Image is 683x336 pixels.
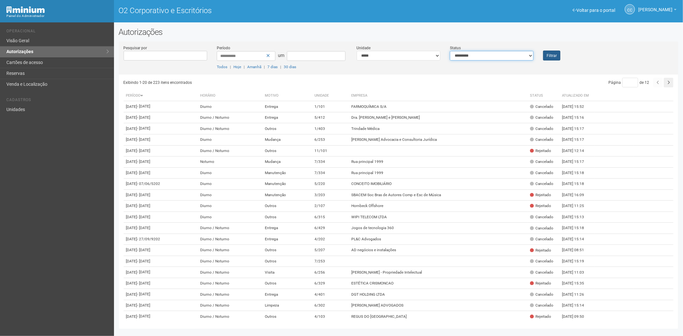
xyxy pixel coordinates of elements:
font: Voltar para o portal [576,8,615,13]
font: Período [126,93,141,98]
font: de 12 [639,80,649,85]
font: Cancelado [536,226,554,230]
font: - [DATE] [137,148,150,153]
font: Diurno / Noturno [200,148,230,153]
button: Filtrar [543,51,560,60]
font: [DATE] [126,148,137,153]
font: Horário [200,93,216,98]
font: [DATE] 15:18 [562,226,584,230]
font: Cancelado [536,181,554,186]
font: [DATE] 15:17 [562,126,584,131]
font: Status [450,46,461,50]
font: [DATE] [126,226,137,230]
font: 6/253 [314,138,325,142]
font: Dra. [PERSON_NAME] e [PERSON_NAME] [351,115,420,120]
font: [DATE] 15:52 [562,104,584,109]
font: Todos [217,65,227,69]
font: Rua principal 1999 [351,171,383,175]
font: [DATE] 15:16 [562,115,584,120]
font: CC [628,8,633,12]
font: Outros [265,248,276,252]
font: Diurno / Noturno [200,281,230,285]
font: Manutenção [265,171,286,175]
font: | [280,65,281,69]
font: Diurno / Noturno [200,248,230,252]
font: Cancelado [536,126,554,131]
font: Diurno / Noturno [200,126,230,131]
font: AD negócios e instalações [351,248,396,252]
font: CONCEITO IMOBILIÁRIO [351,182,392,186]
font: Autorizações [6,49,33,54]
font: Rejeitado [536,314,551,319]
font: Diurno / Noturno [200,303,230,308]
font: Diurno [200,104,212,109]
font: - [DATE] [137,159,150,164]
font: [DATE] [126,182,137,186]
font: Diurno [200,215,212,219]
font: - [DATE] [137,270,150,274]
a: Amanhã [247,65,261,69]
font: 4/202 [314,237,325,241]
font: Manutenção [265,182,286,186]
font: [DATE] 15:14 [562,303,584,308]
font: Diurno [200,193,212,197]
font: 5/220 [314,182,325,186]
font: Manutenção [265,193,286,197]
font: - [DATE] [137,126,150,131]
font: - [DATE] [137,193,150,197]
font: 4/401 [314,292,325,297]
font: Cancelado [536,115,554,120]
font: 1/101 [314,104,325,109]
font: Entrega [265,115,278,120]
font: Diurno / Noturno [200,259,230,263]
font: Mudança [265,138,281,142]
a: 7 dias [267,65,278,69]
font: [DATE] [126,237,137,241]
font: Período [217,46,230,50]
font: Rua principal 1999 [351,160,383,164]
font: [DATE] [126,115,137,120]
font: [DATE] [126,270,137,275]
a: [PERSON_NAME] [638,8,677,13]
font: Diurno / Noturno [200,237,230,241]
font: - [DATE] [137,281,150,285]
font: Motivo [265,93,279,98]
font: [DATE] 15:17 [562,160,584,164]
a: Hoje [233,65,241,69]
font: [DATE] 15:35 [562,281,584,285]
font: - [DATE] [137,215,150,219]
font: 7/334 [314,171,325,175]
font: Cancelado [536,259,554,263]
font: [DATE] 15:18 [562,171,584,175]
font: - [DATE] [137,292,150,296]
font: Cadastros [6,98,31,102]
font: [DATE] 11:26 [562,292,584,297]
font: Noturno [200,160,215,164]
font: Diurno / Noturno [200,314,230,319]
font: REGUS DO [GEOGRAPHIC_DATA] [351,314,407,319]
font: 2/107 [314,204,325,208]
font: [DATE] [126,204,137,208]
font: Status [530,93,543,98]
font: WIPI TELECOM LTDA [351,215,387,219]
font: Cancelado [536,270,554,275]
font: Rejeitado [536,193,551,197]
font: 5/207 [314,248,325,252]
font: - [DATE] [137,248,150,252]
font: Trindade Médica [351,126,379,131]
font: Outros [265,126,276,131]
font: Empresa [351,93,367,98]
font: - [DATE] [137,104,150,108]
font: Operacional [6,29,36,33]
font: Venda e Localização [6,82,47,87]
font: Outros [265,314,276,319]
font: 6/329 [314,281,325,285]
font: - [DATE] [137,171,150,175]
font: Cancelado [536,159,554,164]
font: [DATE] 15:14 [562,237,584,241]
font: [DATE] [126,248,137,252]
font: [DATE] 12:14 [562,148,584,153]
font: FARMOQUÍMICA S/A [351,104,386,109]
